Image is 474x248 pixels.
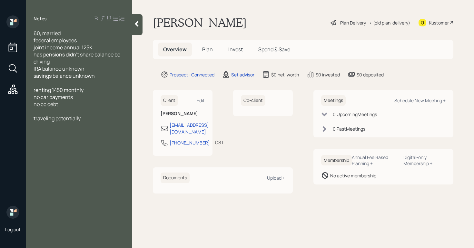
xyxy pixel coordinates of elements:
span: IRA balance unknown [34,65,84,72]
div: No active membership [330,172,376,179]
div: $0 invested [316,71,340,78]
div: Kustomer [429,19,449,26]
span: Plan [202,46,213,53]
label: Notes [34,15,47,22]
div: Digital-only Membership + [403,154,446,166]
div: • (old plan-delivery) [369,19,410,26]
h6: [PERSON_NAME] [161,111,205,116]
div: $0 net-worth [271,71,299,78]
div: Upload + [267,175,285,181]
span: has pensions didn't share balance bc driving [34,51,121,65]
div: $0 deposited [357,71,384,78]
span: Spend & Save [258,46,290,53]
div: 0 Past Meeting s [333,125,365,132]
img: retirable_logo.png [6,206,19,219]
h6: Client [161,95,178,106]
span: joint income annual 125K [34,44,93,51]
div: Schedule New Meeting + [394,97,446,104]
div: 0 Upcoming Meeting s [333,111,377,118]
span: Invest [228,46,243,53]
span: traveling potentially [34,115,81,122]
span: no cc debt [34,101,58,108]
span: federal employees [34,37,77,44]
div: Plan Delivery [340,19,366,26]
div: CST [215,139,224,146]
div: Annual Fee Based Planning + [352,154,398,166]
div: Prospect · Connected [170,71,214,78]
span: Overview [163,46,187,53]
h6: Membership [321,155,352,166]
h6: Meetings [321,95,346,106]
div: [PHONE_NUMBER] [170,139,210,146]
h6: Documents [161,173,190,183]
div: Edit [197,97,205,104]
h1: [PERSON_NAME] [153,15,247,30]
span: 60, married [34,30,61,37]
span: renting 1450 monthly [34,86,84,94]
div: Log out [5,226,21,233]
span: savings balance unknown [34,72,95,79]
h6: Co-client [241,95,265,106]
div: Set advisor [231,71,254,78]
span: no car payments [34,94,73,101]
div: [EMAIL_ADDRESS][DOMAIN_NAME] [170,122,209,135]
